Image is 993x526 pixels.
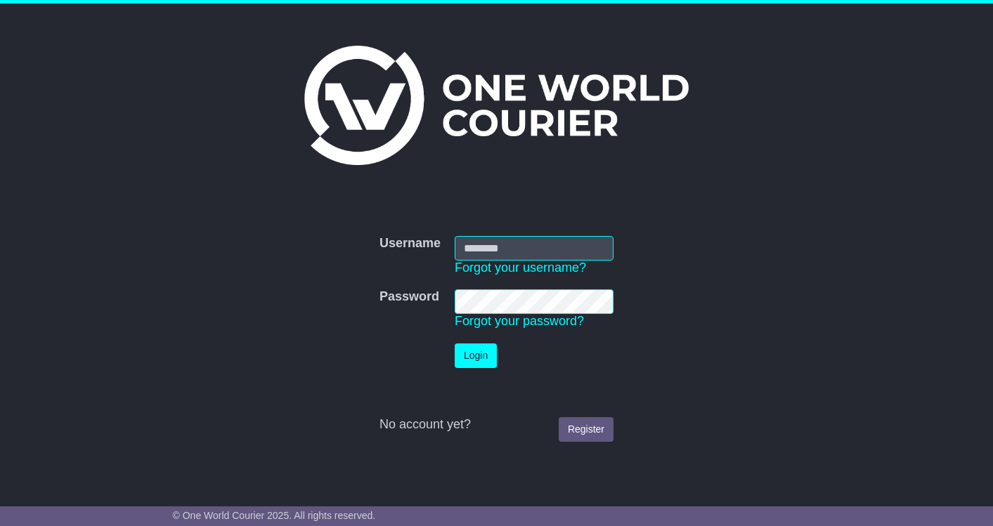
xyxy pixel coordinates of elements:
div: No account yet? [379,417,614,433]
a: Forgot your password? [455,314,584,328]
label: Username [379,236,441,251]
span: © One World Courier 2025. All rights reserved. [173,510,376,521]
button: Login [455,343,497,368]
label: Password [379,289,439,305]
a: Forgot your username? [455,261,586,275]
img: One World [304,46,688,165]
a: Register [559,417,614,442]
